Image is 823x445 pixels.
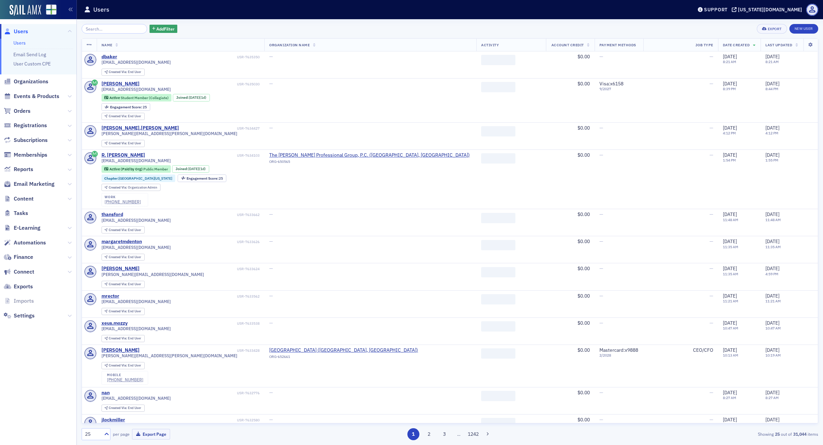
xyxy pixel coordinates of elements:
[709,211,713,217] span: —
[765,389,779,396] span: [DATE]
[102,175,176,182] div: Chapter:
[723,86,736,91] time: 8:39 PM
[765,272,778,276] time: 4:59 PM
[118,55,260,59] div: USR-7635350
[723,353,738,358] time: 10:13 AM
[46,4,57,15] img: SailAMX
[599,211,603,217] span: —
[109,141,128,145] span: Created Via :
[105,195,141,199] div: work
[141,348,260,353] div: USR-7633428
[269,125,273,131] span: —
[102,81,140,87] a: [PERSON_NAME]
[709,125,713,131] span: —
[102,239,142,245] a: margaretmdenton
[188,167,206,171] div: (1d)
[765,265,779,272] span: [DATE]
[709,152,713,158] span: —
[121,95,169,100] span: Student Member (Collegiate)
[102,226,145,233] div: Created Via: End User
[768,27,782,31] div: Export
[269,347,418,353] span: Russellville City Schools (Russellville, AL)
[704,7,728,13] div: Support
[176,167,189,171] span: Joined :
[709,389,713,396] span: —
[723,395,736,400] time: 8:27 AM
[723,211,737,217] span: [DATE]
[102,125,179,131] a: [PERSON_NAME].[PERSON_NAME]
[102,320,128,326] div: xeus.mozzy
[481,55,515,65] span: ‌
[14,151,47,159] span: Memberships
[14,209,28,217] span: Tasks
[102,254,145,261] div: Created Via: End User
[269,152,470,158] span: The Watkins Johnsey Professional Group, P.C. (Florence, AL)
[599,125,603,131] span: —
[723,299,738,303] time: 11:21 AM
[481,348,515,359] span: ‌
[723,347,737,353] span: [DATE]
[102,158,171,163] span: [EMAIL_ADDRESS][DOMAIN_NAME]
[102,423,171,428] span: [EMAIL_ADDRESS][DOMAIN_NAME]
[14,122,47,129] span: Registrations
[13,40,26,46] a: Users
[143,240,260,244] div: USR-7633626
[126,418,260,422] div: USR-7632580
[102,293,119,299] div: mrector
[765,152,779,158] span: [DATE]
[599,81,623,87] span: Visa : x6158
[102,266,140,272] a: [PERSON_NAME]
[4,136,48,144] a: Subscriptions
[765,131,778,135] time: 4:12 PM
[102,362,145,369] div: Created Via: End User
[109,255,128,259] span: Created Via :
[792,431,808,437] strong: 31,044
[709,238,713,244] span: —
[765,244,781,249] time: 11:35 AM
[577,417,590,423] span: $0.00
[269,354,418,361] div: ORG-652661
[14,180,55,188] span: Email Marketing
[723,152,737,158] span: [DATE]
[765,238,779,244] span: [DATE]
[109,255,141,259] div: End User
[102,353,237,358] span: [PERSON_NAME][EMAIL_ADDRESS][PERSON_NAME][DOMAIN_NAME]
[467,428,479,440] button: 1242
[10,5,41,16] img: SailAMX
[723,320,737,326] span: [DATE]
[104,176,172,181] a: Chapter:[GEOGRAPHIC_DATA][US_STATE]
[723,158,736,163] time: 1:54 PM
[110,105,143,109] span: Engagement Score :
[102,396,171,401] span: [EMAIL_ADDRESS][DOMAIN_NAME]
[180,126,260,131] div: USR-7634427
[102,140,145,147] div: Created Via: End User
[4,239,46,246] a: Automations
[14,195,34,203] span: Content
[109,282,128,286] span: Created Via :
[765,326,781,330] time: 10:47 AM
[481,418,515,428] span: ‌
[599,347,638,353] span: Mastercard : x9888
[481,294,515,304] span: ‌
[269,417,273,423] span: —
[599,238,603,244] span: —
[102,335,145,342] div: Created Via: End User
[102,417,125,423] a: jlockmiller
[577,211,590,217] span: $0.00
[269,159,470,166] div: ORG-650565
[102,347,140,353] a: [PERSON_NAME]
[102,212,123,218] div: thansford
[141,267,260,271] div: USR-7633624
[765,347,779,353] span: [DATE]
[4,122,47,129] a: Registrations
[765,422,779,427] time: 7:54 AM
[4,297,34,305] a: Imports
[109,406,141,410] div: End User
[14,107,31,115] span: Orders
[104,176,119,181] span: Chapter :
[129,321,260,326] div: USR-7633538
